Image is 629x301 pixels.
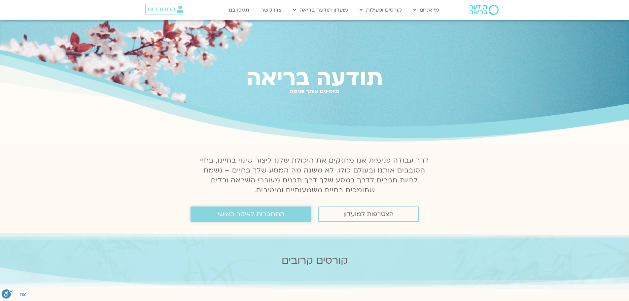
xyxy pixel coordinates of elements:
[191,207,311,222] a: התחברות לאיזור האישי
[290,4,351,16] a: מועדון תודעה בריאה
[258,4,285,16] a: צרו קשר
[218,210,284,218] span: התחברות לאיזור האישי
[470,5,499,15] img: תודעה בריאה
[343,210,394,218] span: הצטרפות למועדון
[226,4,253,16] a: תמכו בנו
[196,156,433,195] p: דרך עבודה פנימית אנו מחזקים את היכולת שלנו ליצור שינוי בחיינו, בחיי הסובבים אותנו ובעולם כולו. לא...
[109,255,520,266] h2: קורסים קרובים
[356,4,405,16] a: קורסים ופעילות
[318,207,419,222] a: הצטרפות למועדון
[145,4,185,15] a: התחברות
[410,4,442,16] a: מי אנחנו
[147,6,175,13] span: התחברות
